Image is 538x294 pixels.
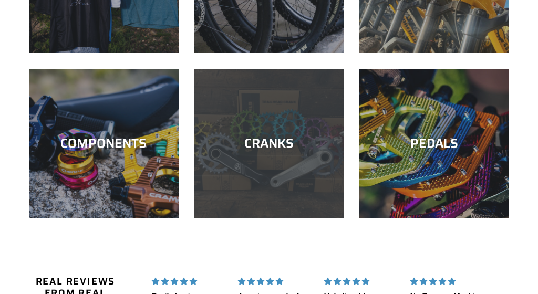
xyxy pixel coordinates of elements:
div: COMPONENTS [29,136,179,151]
div: CRANKS [194,136,344,151]
a: CRANKS [194,69,344,218]
div: 5 stars [238,276,312,287]
a: COMPONENTS [29,69,179,218]
div: PEDALS [359,136,509,151]
div: 5 stars [152,276,225,287]
div: 5 stars [410,276,484,287]
a: PEDALS [359,69,509,218]
div: 5 stars [324,276,398,287]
